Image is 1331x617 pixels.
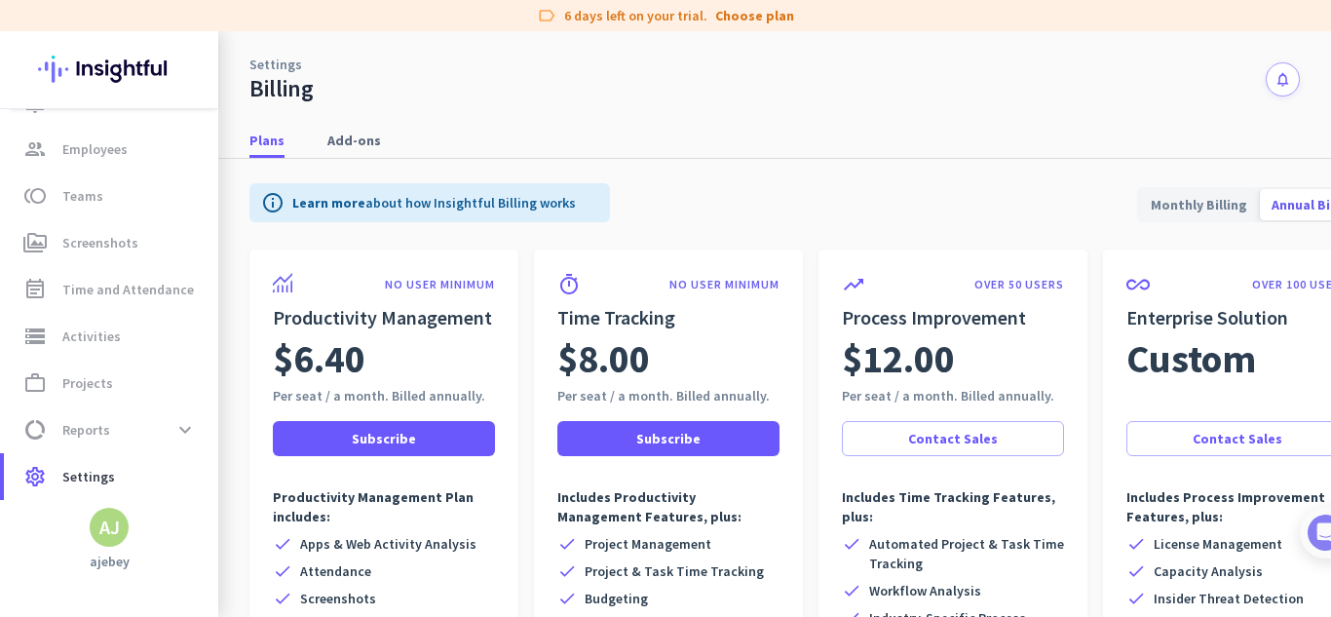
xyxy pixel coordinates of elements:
span: $8.00 [557,331,650,386]
a: work_outlineProjects [4,360,218,406]
div: You're just a few steps away from completing the essential app setup [27,145,362,192]
div: 1Add employees [36,332,354,364]
span: License Management [1154,534,1282,554]
i: group [23,137,47,161]
div: Close [342,8,377,43]
img: Insightful logo [38,31,180,107]
i: info [261,191,285,214]
h1: Tasks [166,9,228,42]
i: check [557,589,577,608]
button: Subscribe [557,421,780,456]
span: Reports [62,418,110,442]
span: Attendance [300,561,371,581]
span: Tasks [320,529,361,543]
button: Contact Sales [842,421,1064,456]
a: Settings [249,55,302,74]
img: Profile image for Tamara [69,204,100,235]
span: Apps & Web Activity Analysis [300,534,476,554]
span: Screenshots [300,589,376,608]
i: check [273,534,292,554]
i: check [1126,534,1146,554]
span: Subscribe [352,429,416,448]
div: Per seat / a month. Billed annually. [273,386,495,405]
a: storageActivities [4,313,218,360]
button: Subscribe [273,421,495,456]
span: Teams [62,184,103,208]
span: Subscribe [636,429,701,448]
i: check [273,589,292,608]
span: Capacity Analysis [1154,561,1263,581]
span: Insider Threat Detection [1154,589,1304,608]
span: Monthly Billing [1139,181,1259,228]
i: perm_media [23,231,47,254]
div: Billing [249,74,314,103]
p: 4 steps [19,256,69,277]
p: NO USER MINIMUM [669,277,780,292]
p: Productivity Management Plan includes: [273,487,495,526]
i: check [842,581,861,600]
div: Per seat / a month. Billed annually. [557,386,780,405]
i: work_outline [23,371,47,395]
a: perm_mediaScreenshots [4,219,218,266]
span: Custom [1126,331,1256,386]
p: Includes Productivity Management Features, plus: [557,487,780,526]
h2: Process Improvement [842,304,1064,331]
p: OVER 50 USERS [974,277,1064,292]
button: notifications [1266,62,1300,96]
div: Per seat / a month. Billed annually. [842,386,1064,405]
span: Budgeting [585,589,648,608]
span: Automated Project & Task Time Tracking [869,534,1064,573]
span: Plans [249,131,285,150]
div: Show me how [75,453,339,508]
p: NO USER MINIMUM [385,277,495,292]
button: Messages [97,481,195,559]
i: check [273,561,292,581]
a: tollTeams [4,173,218,219]
span: $12.00 [842,331,955,386]
i: toll [23,184,47,208]
i: data_usage [23,418,47,442]
i: check [557,534,577,554]
span: Workflow Analysis [869,581,981,600]
h2: Productivity Management [273,304,495,331]
span: Messages [113,529,180,543]
p: About 10 minutes [248,256,370,277]
span: Activities [62,325,121,348]
span: $6.40 [273,331,365,386]
span: Project & Task Time Tracking [585,561,764,581]
i: check [1126,589,1146,608]
span: Add-ons [327,131,381,150]
a: Show me how [75,469,212,508]
i: trending_up [842,273,865,296]
i: event_note [23,278,47,301]
div: AJ [99,518,120,537]
a: data_usageReportsexpand_more [4,406,218,453]
p: about how Insightful Billing works [292,193,576,212]
a: event_noteTime and Attendance [4,266,218,313]
i: all_inclusive [1126,273,1150,296]
i: storage [23,325,47,348]
button: Help [195,481,292,559]
span: Screenshots [62,231,138,254]
h2: Time Tracking [557,304,780,331]
a: settingsSettings [4,453,218,500]
i: label [537,6,556,25]
img: product-icon [273,273,292,292]
a: Learn more [292,194,365,212]
a: groupEmployees [4,126,218,173]
i: timer [557,273,581,296]
i: settings [23,465,47,488]
span: Project Management [585,534,711,554]
div: Add employees [75,339,330,359]
span: Contact Sales [908,429,998,448]
div: It's time to add your employees! This is crucial since Insightful will start collecting their act... [75,371,339,453]
p: Includes Time Tracking Features, plus: [842,487,1064,526]
a: Choose plan [715,6,794,25]
i: check [842,534,861,554]
span: Home [28,529,68,543]
div: [PERSON_NAME] from Insightful [108,210,321,229]
i: check [557,561,577,581]
div: 🎊 Welcome to Insightful! 🎊 [27,75,362,145]
span: Time and Attendance [62,278,194,301]
span: Projects [62,371,113,395]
